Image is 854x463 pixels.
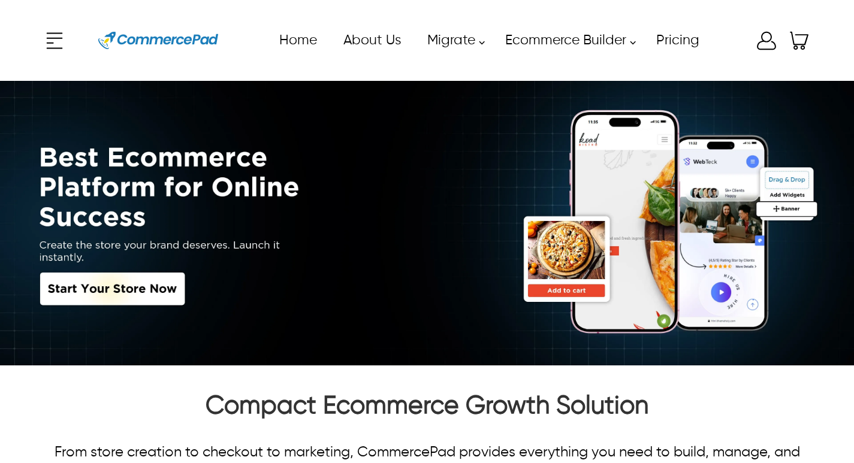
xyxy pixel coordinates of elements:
[265,27,330,54] a: Home
[43,391,811,427] h2: Compact Ecommerce Growth Solution
[414,27,491,54] a: Migrate
[787,29,811,53] a: Shopping Cart
[98,18,218,63] img: Website Logo for Commerce Pad
[330,27,414,54] a: About Us
[642,27,712,54] a: Pricing
[491,27,642,54] a: Ecommerce Builder
[96,18,219,63] a: Website Logo for Commerce Pad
